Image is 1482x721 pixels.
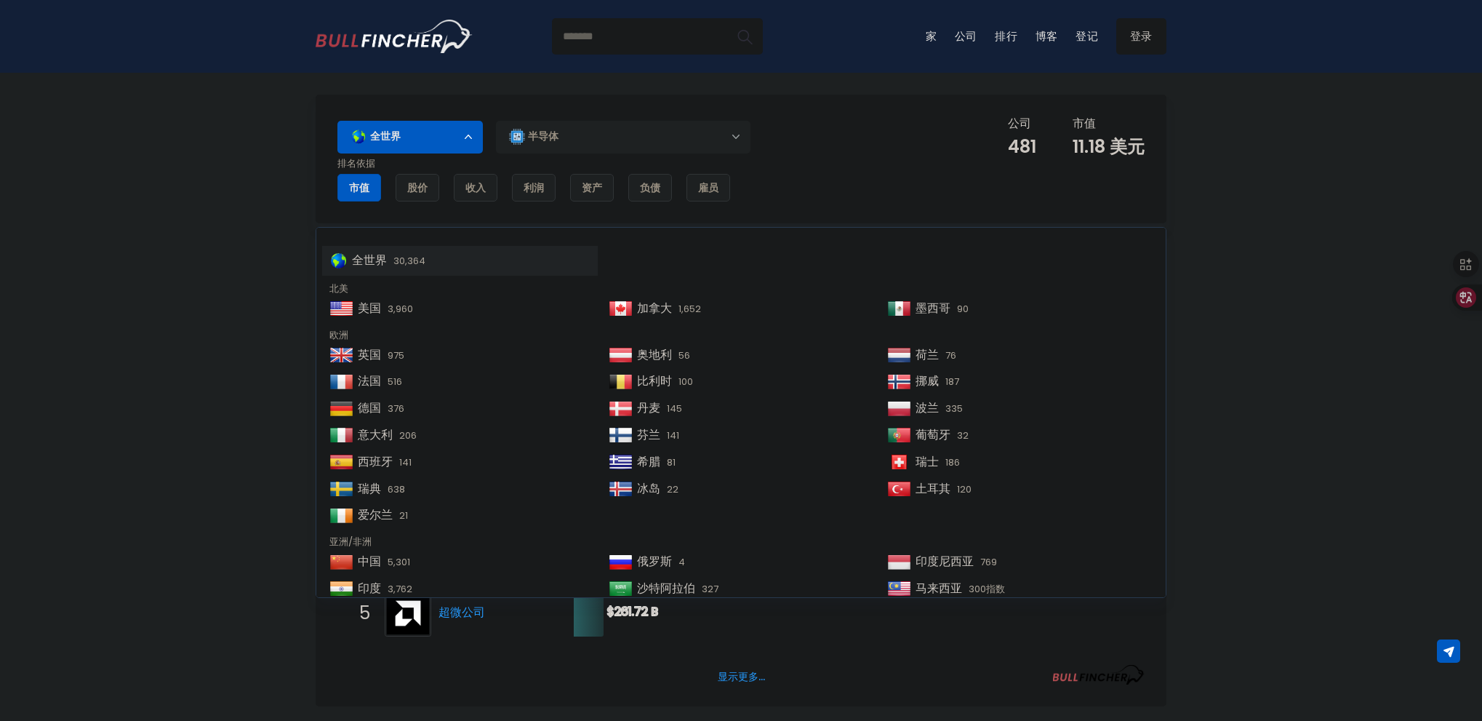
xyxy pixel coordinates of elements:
font: 186 [945,455,960,469]
font: 股价 [407,180,428,195]
font: 21 [399,509,408,522]
font: 负债 [640,180,660,195]
a: 家 [926,28,937,44]
font: 波兰 [916,399,939,416]
font: 30,364 [393,254,425,268]
font: 32 [957,429,969,442]
font: 327 [702,582,718,596]
font: 法国 [358,373,381,389]
a: 前往主页 [316,20,472,53]
a: 博客 [1036,28,1059,44]
font: 爱尔兰 [358,506,393,523]
font: 100 [678,375,693,389]
font: 11.18 美元 [1073,135,1145,159]
font: 335 [945,402,963,415]
font: 76 [945,348,956,362]
font: 意大利 [358,426,393,443]
font: 90 [957,302,969,316]
a: 登记 [1076,28,1099,44]
font: 亚洲/非洲 [329,535,372,549]
font: 墨西哥 [916,300,950,316]
font: 5,301 [388,555,410,569]
button: 搜索 [726,18,763,55]
font: 资产 [582,180,602,195]
font: 英国 [358,346,381,363]
img: Bullfincher 徽标 [316,20,473,53]
font: 美国 [358,300,381,316]
a: 超微公司 [438,604,485,621]
font: 638 [388,482,405,496]
font: 马来西亚 [916,580,962,597]
font: 56 [678,348,690,362]
img: 超微公司 [387,592,429,634]
a: 超微公司 [385,590,438,637]
font: 120 [957,482,972,496]
font: 300指数 [969,582,1005,596]
a: 公司 [955,28,978,44]
font: 206 [399,429,417,442]
font: 瑞典 [358,480,381,497]
font: 145 [667,402,682,415]
font: 81 [667,455,676,469]
font: 印度 [358,580,381,597]
font: 利润 [524,180,544,195]
font: 印度尼西亚 [916,553,974,570]
font: 187 [945,375,959,389]
font: 4 [678,555,685,569]
font: 瑞士 [916,453,939,470]
a: 排行 [995,28,1018,44]
font: 中国 [358,553,381,570]
font: 北美 [329,282,348,295]
font: 全世界 [370,129,401,143]
font: 376 [388,402,404,415]
font: 141 [667,429,679,442]
font: 141 [399,455,412,469]
font: 22 [667,482,678,496]
font: 3,762 [388,582,412,596]
font: 全世界 [352,252,387,268]
font: 俄罗斯 [637,553,672,570]
font: 芬兰 [637,426,660,443]
font: 516 [388,375,402,389]
text: $261.72 B [607,603,658,620]
font: 比利时 [637,373,672,389]
font: 1,652 [678,302,701,316]
font: 希腊 [637,453,660,470]
font: 欧洲 [329,328,348,342]
font: 西班牙 [358,453,393,470]
a: 登录 [1116,18,1167,55]
font: 丹麦 [637,399,660,416]
font: 葡萄牙 [916,426,950,443]
font: 土耳其 [916,480,950,497]
font: 挪威 [916,373,939,389]
font: 公司 [1008,115,1031,132]
font: 收入 [465,180,486,195]
font: 冰岛 [637,480,660,497]
font: 5 [359,601,370,625]
font: 沙特阿拉伯 [637,580,695,597]
font: 加拿大 [637,300,672,316]
font: 市值 [349,180,369,195]
font: 雇员 [698,180,718,195]
font: 德国 [358,399,381,416]
button: 显示更多... [709,664,774,689]
font: 3,960 [388,302,413,316]
font: 荷兰 [916,346,939,363]
font: 登录 [1130,28,1153,44]
font: 显示更多... [718,669,765,683]
font: 975 [388,348,404,362]
font: 481 [1008,135,1036,159]
font: 排名依据 [337,156,375,170]
font: 半导体 [528,129,558,143]
font: 769 [980,555,997,569]
font: 奥地利 [637,346,672,363]
font: 市值 [1073,115,1096,132]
